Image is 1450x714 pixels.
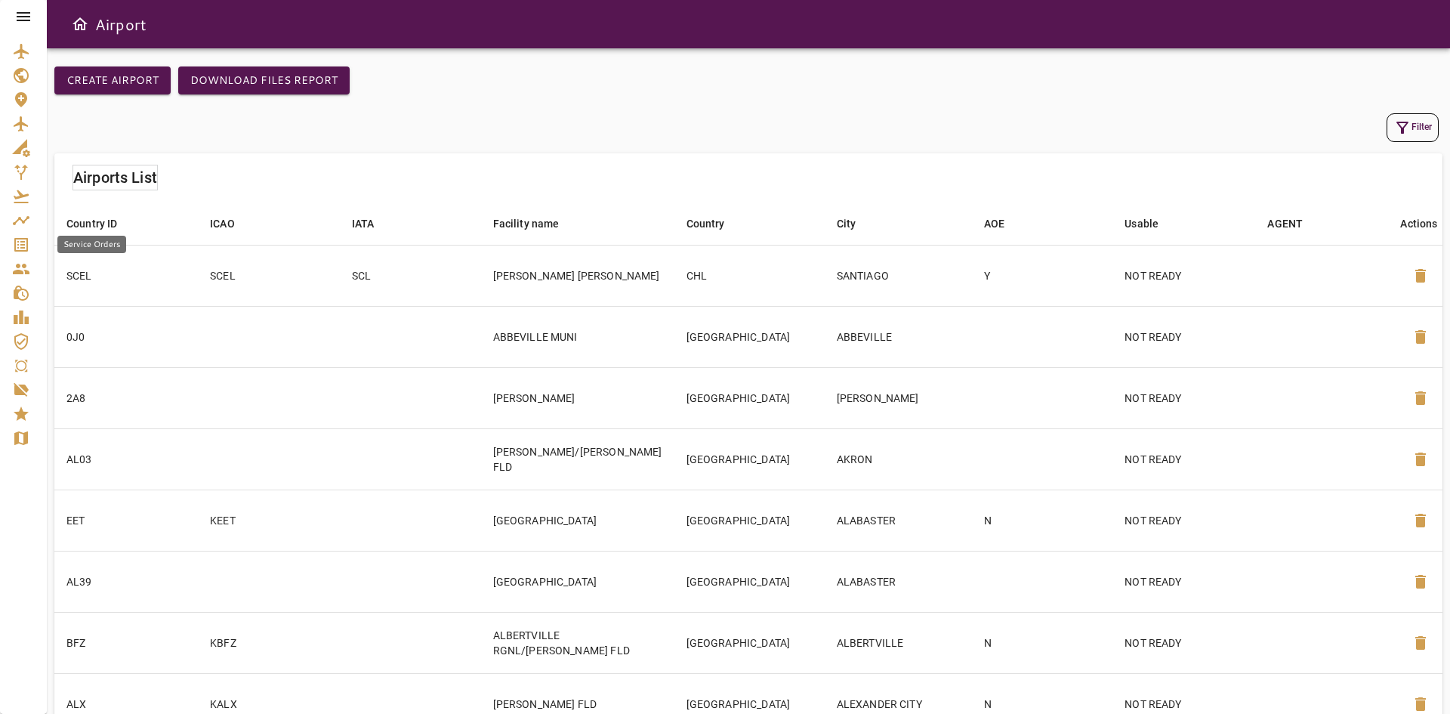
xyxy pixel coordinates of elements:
button: Delete Airport [1402,564,1439,600]
td: [PERSON_NAME] [825,367,972,428]
button: Delete Airport [1402,502,1439,539]
td: ALBERTVILLE [825,612,972,673]
td: [GEOGRAPHIC_DATA] [674,428,825,490]
td: 2A8 [54,367,198,428]
td: [GEOGRAPHIC_DATA] [674,367,825,428]
span: delete [1411,267,1430,285]
span: delete [1411,450,1430,468]
span: AOE [984,215,1024,233]
span: ICAO [210,215,255,233]
td: [PERSON_NAME] [481,367,674,428]
td: AKRON [825,428,972,490]
button: Filter [1387,113,1439,142]
td: [GEOGRAPHIC_DATA] [674,612,825,673]
td: EET [54,490,198,551]
div: Service Orders [57,236,126,253]
div: Country ID [66,215,118,233]
div: Facility name [493,215,560,233]
td: N [972,490,1113,551]
h6: Airports List [73,165,157,190]
p: NOT READY [1125,329,1243,345]
td: KBFZ [198,612,339,673]
td: ALBERTVILLE RGNL/[PERSON_NAME] FLD [481,612,674,673]
p: NOT READY [1125,635,1243,651]
td: ABBEVILLE [825,306,972,367]
p: NOT READY [1125,268,1243,283]
span: delete [1411,328,1430,346]
div: IATA [352,215,375,233]
div: AGENT [1267,215,1303,233]
button: Delete Airport [1402,319,1439,355]
p: NOT READY [1125,513,1243,528]
span: Country ID [66,215,137,233]
td: N [972,612,1113,673]
h6: Airport [95,12,147,36]
td: SANTIAGO [825,245,972,306]
button: Delete Airport [1402,380,1439,416]
p: NOT READY [1125,452,1243,467]
td: BFZ [54,612,198,673]
td: SCEL [198,245,339,306]
td: [GEOGRAPHIC_DATA] [674,490,825,551]
td: [PERSON_NAME] [PERSON_NAME] [481,245,674,306]
span: delete [1411,389,1430,407]
button: Delete Airport [1402,258,1439,294]
span: AGENT [1267,215,1322,233]
td: AL39 [54,551,198,612]
td: SCL [340,245,481,306]
div: Country [686,215,725,233]
div: AOE [984,215,1004,233]
td: ALABASTER [825,551,972,612]
td: AL03 [54,428,198,490]
p: NOT READY [1125,391,1243,406]
td: [GEOGRAPHIC_DATA] [674,306,825,367]
td: [GEOGRAPHIC_DATA] [674,551,825,612]
div: Usable [1125,215,1158,233]
td: KEET [198,490,339,551]
td: Y [972,245,1113,306]
td: [GEOGRAPHIC_DATA] [481,490,674,551]
td: 0J0 [54,306,198,367]
span: Usable [1125,215,1178,233]
td: SCEL [54,245,198,306]
td: ALABASTER [825,490,972,551]
span: Facility name [493,215,579,233]
td: [GEOGRAPHIC_DATA] [481,551,674,612]
td: CHL [674,245,825,306]
span: Country [686,215,745,233]
p: NOT READY [1125,574,1243,589]
td: ABBEVILLE MUNI [481,306,674,367]
button: Delete Airport [1402,625,1439,661]
button: Create airport [54,66,171,94]
button: Open drawer [65,9,95,39]
div: City [837,215,856,233]
td: [PERSON_NAME]/[PERSON_NAME] FLD [481,428,674,490]
span: delete [1411,634,1430,652]
button: Download Files Report [178,66,350,94]
span: delete [1411,573,1430,591]
div: ICAO [210,215,235,233]
span: IATA [352,215,394,233]
span: delete [1411,512,1430,530]
span: City [837,215,876,233]
span: delete [1411,695,1430,713]
p: NOT READY [1125,697,1243,712]
button: Delete Airport [1402,441,1439,478]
